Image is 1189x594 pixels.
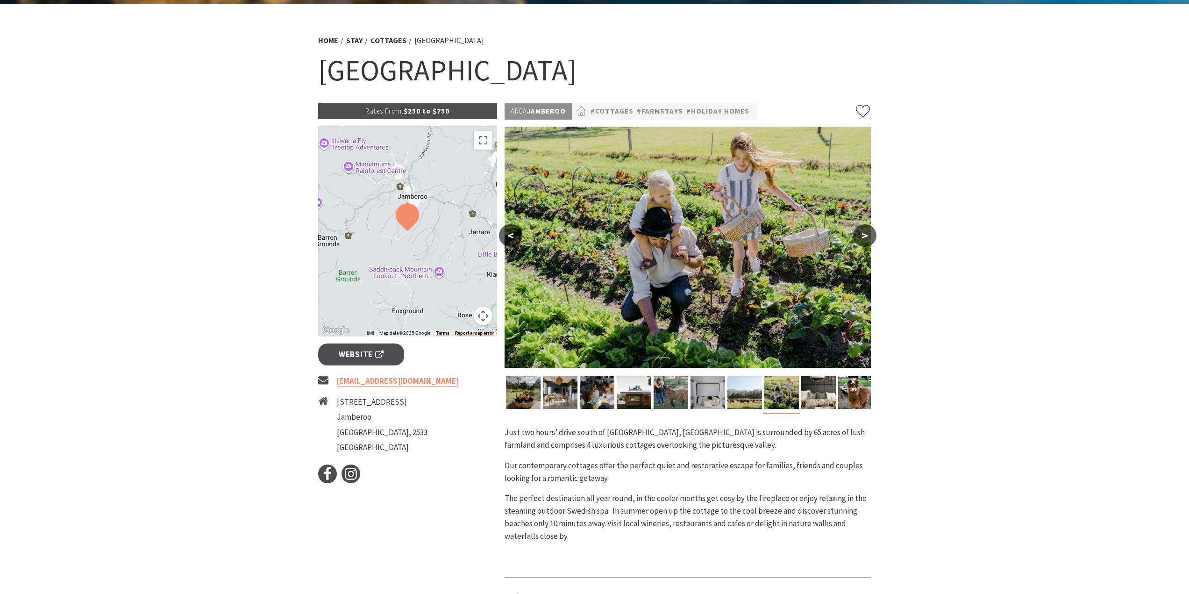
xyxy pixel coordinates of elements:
button: Map camera controls [474,307,492,325]
img: Google [320,324,351,336]
button: Toggle fullscreen view [474,131,492,150]
a: Report a map error [455,330,494,336]
span: Rates From: [365,107,404,115]
button: Keyboard shortcuts [367,330,374,336]
li: [GEOGRAPHIC_DATA] [337,441,427,454]
a: Cottages [370,36,406,45]
li: [GEOGRAPHIC_DATA] [414,35,484,47]
img: The Cottage [617,376,651,409]
a: Open this area in Google Maps (opens a new window) [320,324,351,336]
img: One of our alpacas [838,376,873,409]
span: Map data ©2025 Google [379,330,430,336]
img: Master Bedroom [691,376,725,409]
a: Website [318,344,405,365]
span: Area [511,107,527,115]
span: Website [339,348,384,361]
button: < [499,224,522,247]
img: Collect your own Produce [505,127,871,368]
a: #Holiday Homes [686,106,749,117]
p: $250 to $750 [318,103,498,119]
p: Our contemporary cottages offer the perfect quiet and restorative escape for families, friends an... [505,459,871,485]
p: Jamberoo [505,103,572,120]
img: Farm cottage [801,376,836,409]
a: Terms (opens in new tab) [436,330,449,336]
a: #Cottages [591,106,634,117]
img: Living [543,376,577,409]
a: #Farmstays [637,106,683,117]
img: Relax in the Plunge Pool [506,376,541,409]
p: Just two hours’ drive south of [GEOGRAPHIC_DATA], [GEOGRAPHIC_DATA] is surrounded by 65 acres of ... [505,426,871,451]
h1: [GEOGRAPHIC_DATA] [318,51,871,89]
a: Stay [346,36,363,45]
li: [GEOGRAPHIC_DATA], 2533 [337,426,427,439]
img: Collect your own Produce [764,376,799,409]
p: The perfect destination all year round, in the cooler months get cosy by the fireplace or enjoy r... [505,492,871,543]
img: Feed our Sheep [654,376,688,409]
button: > [853,224,876,247]
li: Jamberoo [337,411,427,423]
li: [STREET_ADDRESS] [337,396,427,408]
img: Collects Eggs from our Chickens [580,376,614,409]
a: [EMAIL_ADDRESS][DOMAIN_NAME] [337,376,459,386]
a: Home [318,36,338,45]
img: Our Cows [727,376,762,409]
